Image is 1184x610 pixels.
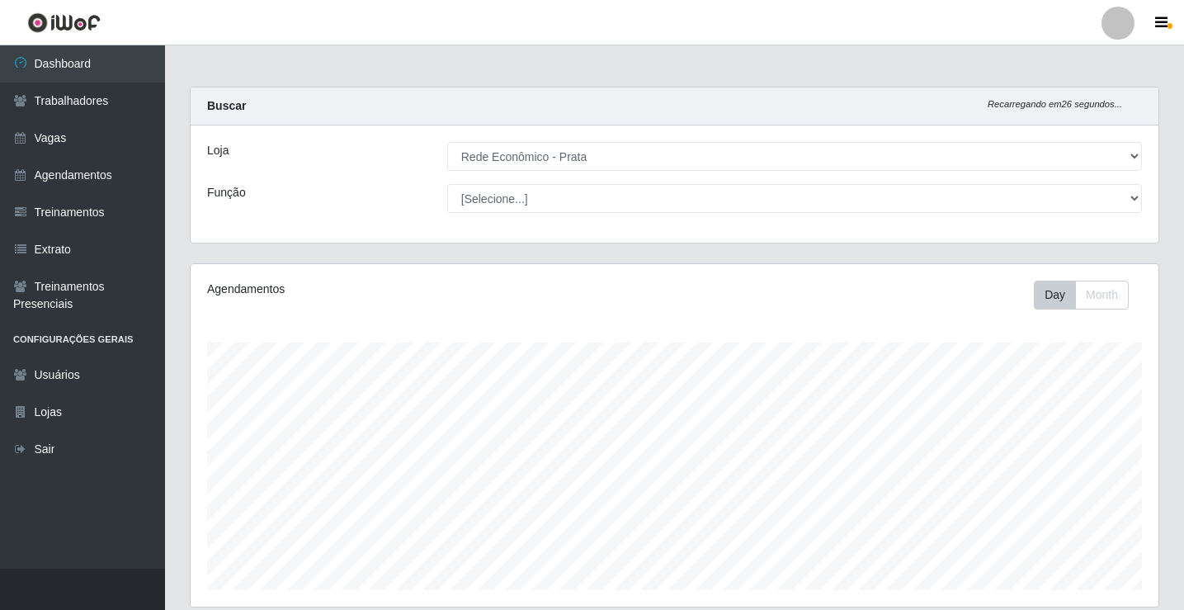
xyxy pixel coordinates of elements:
[1034,281,1129,310] div: First group
[207,99,246,112] strong: Buscar
[207,142,229,159] label: Loja
[988,99,1122,109] i: Recarregando em 26 segundos...
[207,184,246,201] label: Função
[27,12,101,33] img: CoreUI Logo
[1034,281,1142,310] div: Toolbar with button groups
[1075,281,1129,310] button: Month
[207,281,583,298] div: Agendamentos
[1034,281,1076,310] button: Day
